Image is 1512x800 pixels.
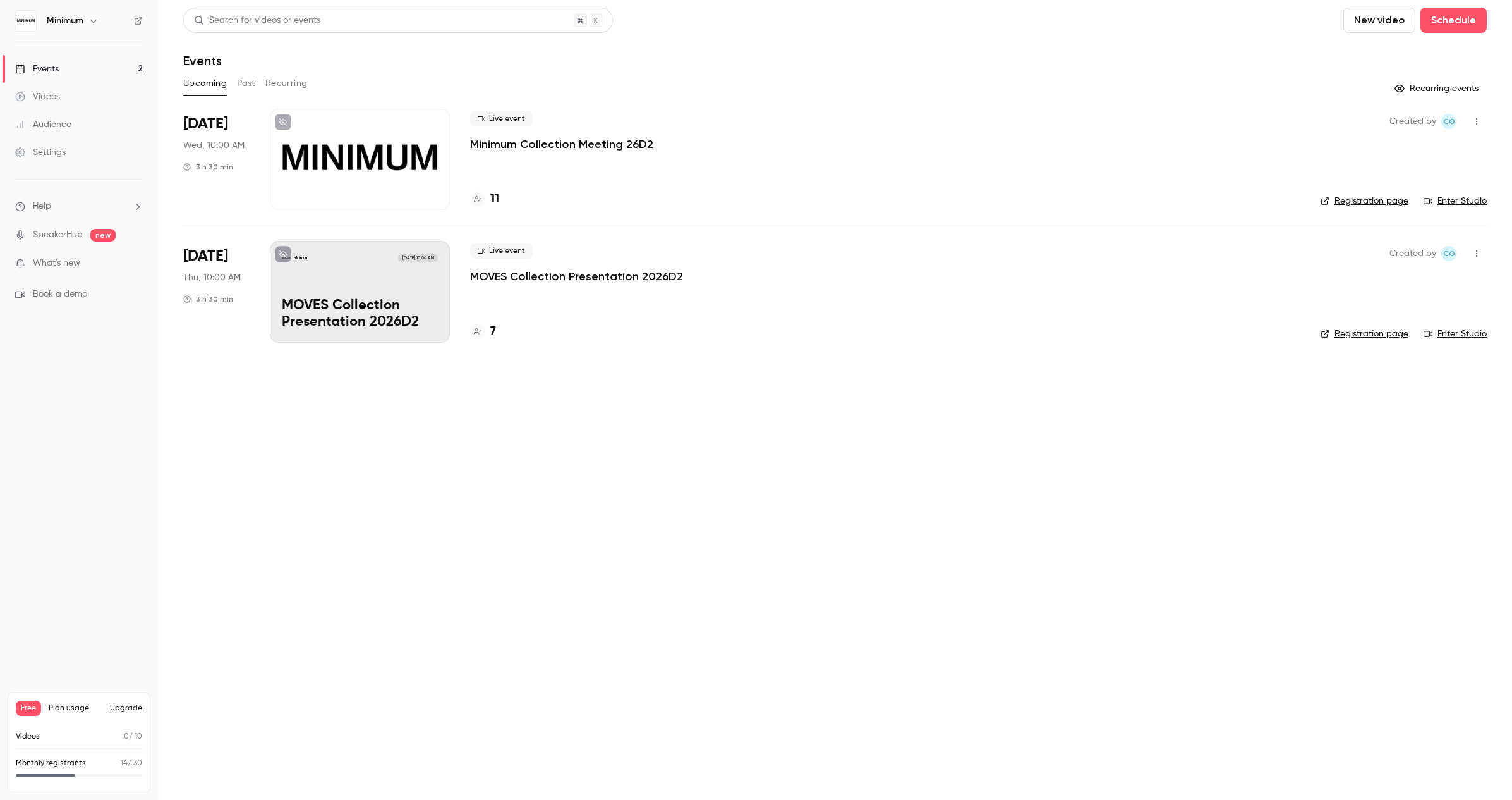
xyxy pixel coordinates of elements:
span: new [90,229,116,242]
span: [DATE] 10:00 AM [398,254,437,262]
span: 0 [124,733,129,741]
a: Enter Studio [1424,328,1487,340]
div: Videos [15,90,60,103]
div: Settings [15,146,66,159]
div: Sep 17 Wed, 10:00 AM (Europe/Copenhagen) [183,109,250,210]
span: [DATE] [183,114,228,134]
a: MOVES Collection Presentation 2026D2 [470,269,683,284]
div: Events [15,63,59,75]
p: MOVES Collection Presentation 2026D2 [282,298,438,331]
p: Minimum [294,255,308,261]
a: SpeakerHub [33,228,83,242]
span: Live event [470,111,533,126]
a: Registration page [1321,328,1408,340]
div: Audience [15,118,71,131]
a: Enter Studio [1424,195,1487,207]
div: Search for videos or events [194,14,320,27]
span: 14 [121,760,128,767]
p: Videos [16,731,40,742]
span: Wed, 10:00 AM [183,139,245,152]
span: Live event [470,243,533,259]
span: Christian Oxvig [1441,246,1456,261]
div: 3 h 30 min [183,162,233,172]
h4: 11 [490,190,499,207]
button: Recurring [265,73,308,94]
span: Created by [1389,246,1436,261]
p: / 10 [124,731,142,742]
button: Past [237,73,255,94]
a: Registration page [1321,195,1408,207]
span: Thu, 10:00 AM [183,271,241,284]
a: MOVES Collection Presentation 2026D2 Minimum[DATE] 10:00 AMMOVES Collection Presentation 2026D2 [270,241,450,342]
a: Minimum Collection Meeting 26D2 [470,137,653,152]
p: / 30 [121,758,142,769]
span: CO [1443,114,1455,129]
iframe: Noticeable Trigger [128,258,143,269]
span: Created by [1389,114,1436,129]
button: Recurring events [1389,78,1487,99]
a: 7 [470,323,496,340]
h4: 7 [490,323,496,340]
div: Sep 18 Thu, 10:00 AM (Europe/Copenhagen) [183,241,250,342]
span: Christian Oxvig [1441,114,1456,129]
img: Minimum [16,11,36,31]
span: Help [33,200,51,213]
p: Monthly registrants [16,758,86,769]
button: Upcoming [183,73,227,94]
button: New video [1343,8,1415,33]
span: Book a demo [33,288,87,301]
span: [DATE] [183,246,228,266]
div: 3 h 30 min [183,294,233,304]
li: help-dropdown-opener [15,200,143,213]
span: Plan usage [49,703,102,713]
h6: Minimum [47,15,83,27]
a: 11 [470,190,499,207]
button: Schedule [1420,8,1487,33]
span: What's new [33,257,80,270]
span: Free [16,701,41,716]
span: CO [1443,246,1455,261]
button: Upgrade [110,703,142,713]
h1: Events [183,53,222,68]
